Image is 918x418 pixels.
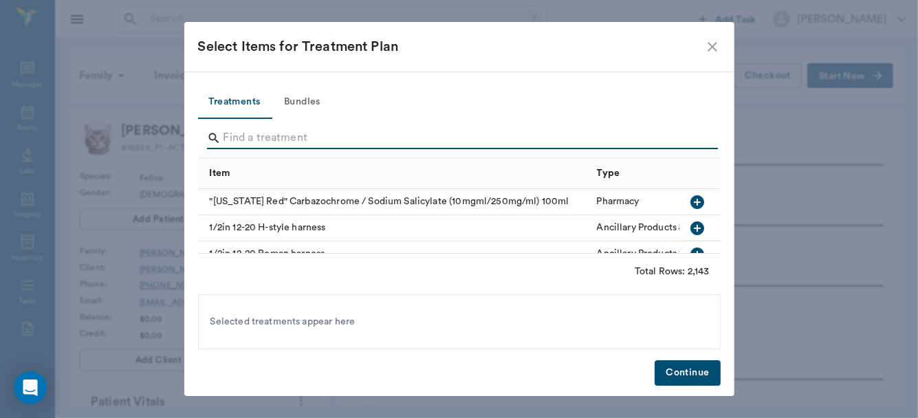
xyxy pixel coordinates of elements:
[223,127,697,149] input: Find a treatment
[635,265,710,278] div: Total Rows: 2,143
[272,86,334,119] button: Bundles
[207,127,718,152] div: Search
[597,221,724,234] div: Ancillary Products & Services
[198,86,272,119] button: Treatments
[198,36,704,58] div: Select Items for Treatment Plan
[210,315,356,329] span: Selected treatments appear here
[14,371,47,404] div: Open Intercom Messenger
[655,360,720,386] button: Continue
[704,38,721,55] button: close
[198,158,590,189] div: Item
[597,195,640,208] div: Pharmacy
[597,247,724,261] div: Ancillary Products & Services
[198,189,590,215] div: "[US_STATE] Red" Carbazochrome / Sodium Salicylate (10mgml/250mg/ml) 100ml
[198,241,590,267] div: 1/2in 12-20 Roman harness
[198,215,590,241] div: 1/2in 12-20 H-style harness
[597,154,620,192] div: Type
[210,154,230,192] div: Item
[590,158,761,189] div: Type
